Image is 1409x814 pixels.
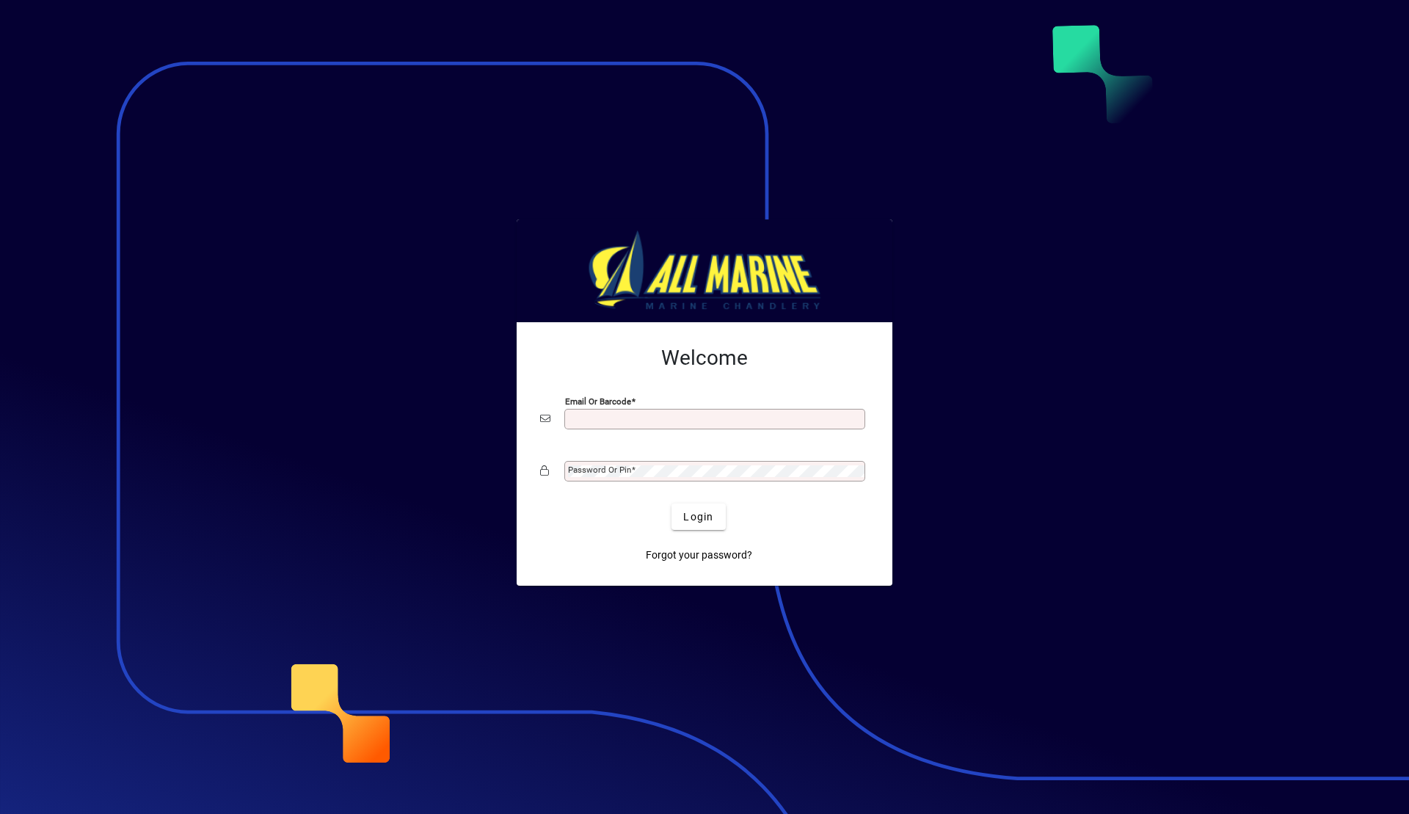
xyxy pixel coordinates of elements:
[540,346,869,371] h2: Welcome
[565,396,631,407] mat-label: Email or Barcode
[646,548,752,563] span: Forgot your password?
[683,509,713,525] span: Login
[568,465,631,475] mat-label: Password or Pin
[640,542,758,568] a: Forgot your password?
[671,504,725,530] button: Login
